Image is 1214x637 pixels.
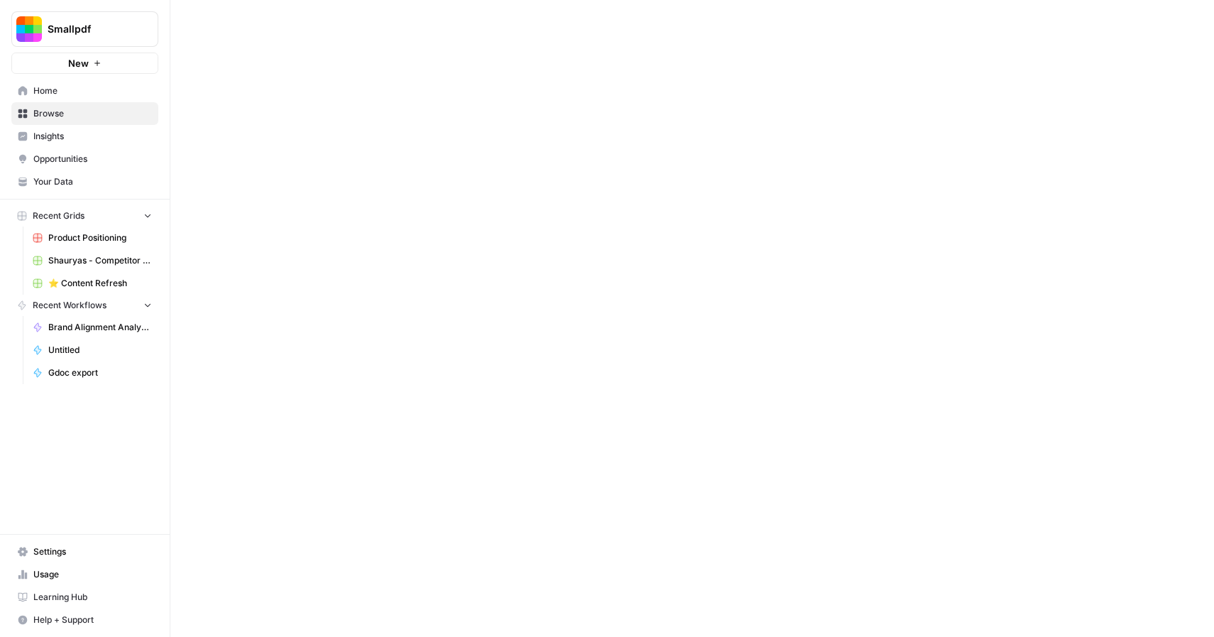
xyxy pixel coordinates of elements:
[48,232,152,244] span: Product Positioning
[26,272,158,295] a: ⭐️ Content Refresh
[48,22,133,36] span: Smallpdf
[48,254,152,267] span: Shauryas - Competitor Analysis (Different Languages) Grid
[11,540,158,563] a: Settings
[48,366,152,379] span: Gdoc export
[11,148,158,170] a: Opportunities
[11,170,158,193] a: Your Data
[11,295,158,316] button: Recent Workflows
[33,153,152,165] span: Opportunities
[26,316,158,339] a: Brand Alignment Analyzer
[26,249,158,272] a: Shauryas - Competitor Analysis (Different Languages) Grid
[11,586,158,609] a: Learning Hub
[33,85,152,97] span: Home
[33,107,152,120] span: Browse
[26,339,158,361] a: Untitled
[11,11,158,47] button: Workspace: Smallpdf
[68,56,89,70] span: New
[33,209,84,222] span: Recent Grids
[11,102,158,125] a: Browse
[48,344,152,356] span: Untitled
[11,205,158,227] button: Recent Grids
[33,299,106,312] span: Recent Workflows
[26,361,158,384] a: Gdoc export
[26,227,158,249] a: Product Positioning
[11,125,158,148] a: Insights
[11,53,158,74] button: New
[48,321,152,334] span: Brand Alignment Analyzer
[11,563,158,586] a: Usage
[33,545,152,558] span: Settings
[33,568,152,581] span: Usage
[11,80,158,102] a: Home
[33,591,152,604] span: Learning Hub
[48,277,152,290] span: ⭐️ Content Refresh
[33,614,152,626] span: Help + Support
[16,16,42,42] img: Smallpdf Logo
[11,609,158,631] button: Help + Support
[33,130,152,143] span: Insights
[33,175,152,188] span: Your Data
